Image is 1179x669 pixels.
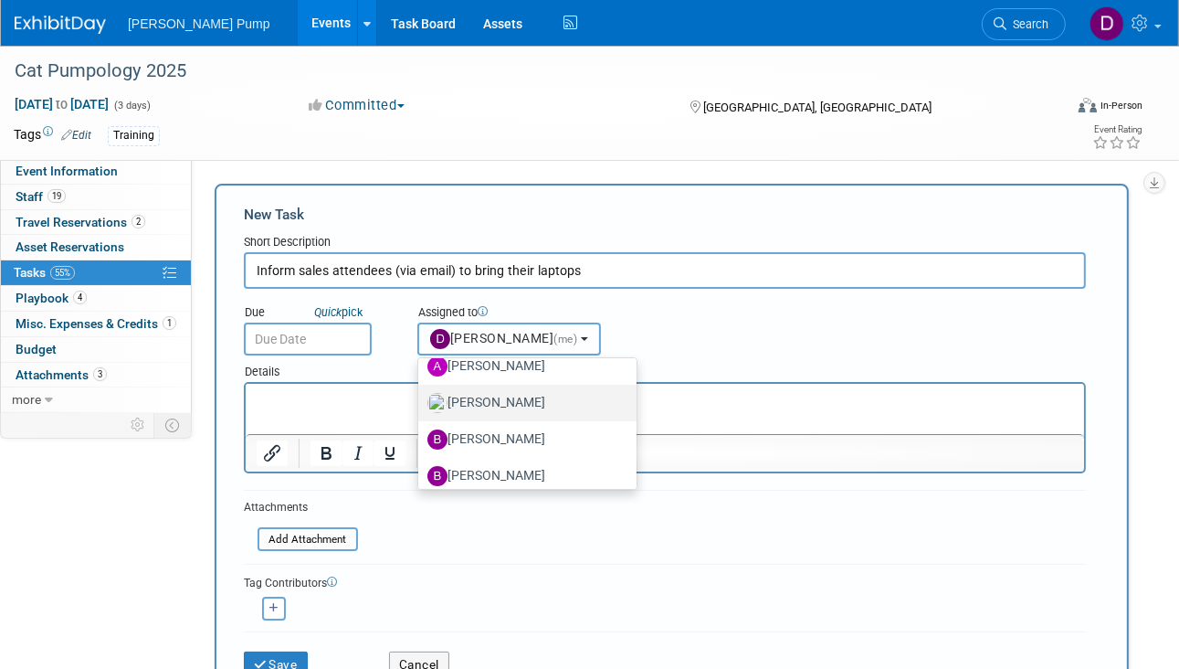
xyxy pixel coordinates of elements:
span: 55% [50,266,75,280]
a: more [1,388,191,412]
a: Misc. Expenses & Credits1 [1,312,191,336]
a: Staff19 [1,185,191,209]
a: Asset Reservations [1,235,191,260]
a: Budget [1,337,191,362]
span: [PERSON_NAME] [430,331,581,345]
span: Budget [16,342,57,356]
button: Committed [303,96,412,115]
div: Tag Contributors [244,572,1086,591]
span: Asset Reservations [16,239,124,254]
span: Attachments [16,367,107,382]
input: Due Date [244,323,372,356]
label: [PERSON_NAME] [427,425,618,454]
div: Cat Pumpology 2025 [8,55,1047,88]
label: [PERSON_NAME] [427,388,618,418]
span: 4 [73,291,87,304]
label: [PERSON_NAME] [427,462,618,491]
span: (3 days) [112,100,151,111]
button: Italic [342,441,374,466]
iframe: Rich Text Area [246,384,1084,434]
div: Event Rating [1092,125,1142,134]
td: Toggle Event Tabs [154,413,192,437]
div: Due [244,304,390,323]
span: Staff [16,189,66,204]
div: Attachments [244,500,358,515]
a: Playbook4 [1,286,191,311]
span: to [53,97,70,111]
img: A.jpg [427,356,447,377]
div: Assigned to [417,304,607,323]
button: Bold [311,441,342,466]
div: New Task [244,205,1086,225]
a: Tasks55% [1,260,191,285]
a: Edit [61,129,91,142]
span: [PERSON_NAME] Pump [128,16,270,31]
a: Attachments3 [1,363,191,388]
img: B.jpg [427,466,447,486]
span: 1 [163,316,176,330]
div: Details [244,356,1086,382]
span: Misc. Expenses & Credits [16,316,176,331]
input: Name of task or a short description [244,252,1086,289]
a: Quickpick [311,304,366,320]
i: Quick [314,305,342,319]
button: Underline [374,441,405,466]
a: Search [982,8,1066,40]
img: B.jpg [427,430,447,450]
div: In-Person [1100,99,1142,112]
img: ExhibitDay [15,16,106,34]
span: 3 [93,367,107,381]
img: Del Ritz [1090,6,1124,41]
span: 19 [47,189,66,203]
span: [GEOGRAPHIC_DATA], [GEOGRAPHIC_DATA] [704,101,932,114]
span: 2 [132,215,145,228]
span: (me) [554,333,578,345]
span: [DATE] [DATE] [14,96,110,112]
div: Event Format [977,95,1142,122]
span: Search [1006,17,1048,31]
button: Insert/edit link [257,441,288,466]
label: [PERSON_NAME] [427,352,618,381]
span: Event Information [16,164,118,178]
span: Tasks [14,265,75,280]
td: Personalize Event Tab Strip [122,413,154,437]
img: Format-Inperson.png [1079,98,1097,112]
span: Playbook [16,291,87,305]
a: Event Information [1,159,191,184]
span: Travel Reservations [16,215,145,229]
div: Short Description [244,234,1086,252]
button: [PERSON_NAME](me) [417,323,601,356]
td: Tags [14,125,91,146]
div: Training [108,126,160,145]
span: more [12,392,41,407]
a: Travel Reservations2 [1,210,191,235]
